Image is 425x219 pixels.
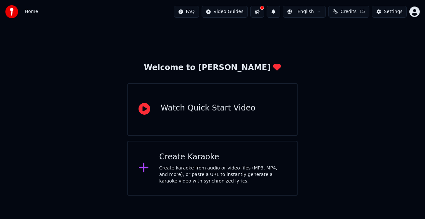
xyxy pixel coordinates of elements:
[5,5,18,18] img: youka
[174,6,199,18] button: FAQ
[372,6,407,18] button: Settings
[384,8,403,15] div: Settings
[159,165,286,184] div: Create karaoke from audio or video files (MP3, MP4, and more), or paste a URL to instantly genera...
[359,8,365,15] span: 15
[161,103,255,113] div: Watch Quick Start Video
[25,8,38,15] span: Home
[144,63,281,73] div: Welcome to [PERSON_NAME]
[159,152,286,162] div: Create Karaoke
[340,8,356,15] span: Credits
[25,8,38,15] nav: breadcrumb
[202,6,248,18] button: Video Guides
[328,6,369,18] button: Credits15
